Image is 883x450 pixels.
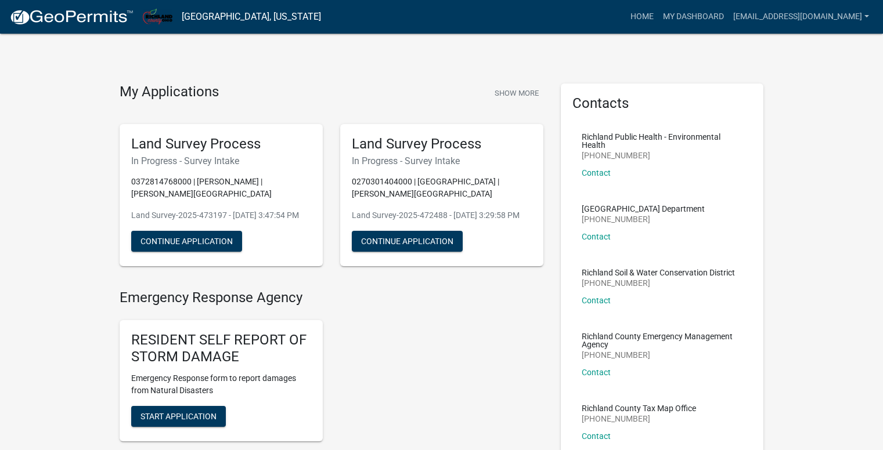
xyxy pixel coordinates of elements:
a: Contact [582,232,611,241]
p: [PHONE_NUMBER] [582,279,735,287]
button: Start Application [131,406,226,427]
h5: Land Survey Process [131,136,311,153]
p: Emergency Response form to report damages from Natural Disasters [131,372,311,397]
a: [EMAIL_ADDRESS][DOMAIN_NAME] [729,6,874,28]
h6: In Progress - Survey Intake [352,155,532,166]
p: Richland Soil & Water Conservation District [582,268,735,277]
h5: RESIDENT SELF REPORT OF STORM DAMAGE [131,332,311,365]
p: Richland County Emergency Management Agency [582,332,743,349]
h4: My Applications [120,84,219,101]
img: Richland County, Ohio [143,9,172,24]
a: Contact [582,431,611,441]
p: 0270301404000 | [GEOGRAPHIC_DATA] | [PERSON_NAME][GEOGRAPHIC_DATA] [352,176,532,200]
span: Start Application [140,411,217,420]
button: Show More [490,84,543,103]
p: [GEOGRAPHIC_DATA] Department [582,205,705,213]
button: Continue Application [131,231,242,252]
p: Richland Public Health - Environmental Health [582,133,743,149]
h5: Land Survey Process [352,136,532,153]
p: 0372814768000 | [PERSON_NAME] | [PERSON_NAME][GEOGRAPHIC_DATA] [131,176,311,200]
button: Continue Application [352,231,463,252]
p: [PHONE_NUMBER] [582,151,743,159]
h4: Emergency Response Agency [120,289,543,306]
h5: Contacts [572,95,752,112]
a: Contact [582,296,611,305]
a: Home [626,6,658,28]
p: Land Survey-2025-472488 - [DATE] 3:29:58 PM [352,209,532,222]
a: Contact [582,368,611,377]
p: [PHONE_NUMBER] [582,215,705,223]
p: Land Survey-2025-473197 - [DATE] 3:47:54 PM [131,209,311,222]
h6: In Progress - Survey Intake [131,155,311,166]
p: [PHONE_NUMBER] [582,351,743,359]
p: [PHONE_NUMBER] [582,415,696,423]
p: Richland County Tax Map Office [582,404,696,412]
a: Contact [582,168,611,177]
a: My Dashboard [658,6,729,28]
a: [GEOGRAPHIC_DATA], [US_STATE] [182,7,321,27]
